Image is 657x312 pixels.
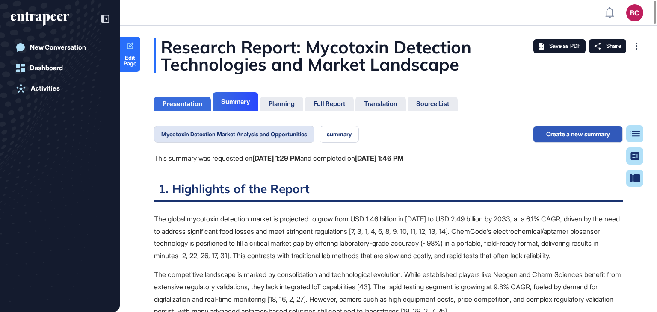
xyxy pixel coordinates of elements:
[416,100,449,108] div: Source List
[154,213,623,262] p: The global mycotoxin detection market is projected to grow from USD 1.46 billion in [DATE] to USD...
[120,55,140,66] span: Edit Page
[11,80,109,97] a: Activities
[221,98,250,106] div: Summary
[533,126,623,143] button: Create a new summary
[31,85,60,92] div: Activities
[606,43,621,50] span: Share
[11,12,69,26] div: entrapeer-logo
[549,43,580,50] span: Save as PDF
[154,181,623,202] h2: 1. Highlights of the Report
[355,154,403,162] b: [DATE] 1:46 PM
[269,100,295,108] div: Planning
[252,154,300,162] b: [DATE] 1:29 PM
[154,153,403,164] div: This summary was requested on and completed on
[30,64,63,72] div: Dashboard
[11,39,109,56] a: New Conversation
[364,100,397,108] div: Translation
[320,126,359,143] button: summary
[154,126,314,143] button: Mycotoxin Detection Market Analysis and Opportunities
[314,100,345,108] div: Full Report
[30,44,86,51] div: New Conversation
[120,37,140,72] a: Edit Page
[154,38,623,73] div: Research Report: Mycotoxin Detection Technologies and Market Landscape
[11,59,109,77] a: Dashboard
[626,4,643,21] button: BC
[163,100,202,108] div: Presentation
